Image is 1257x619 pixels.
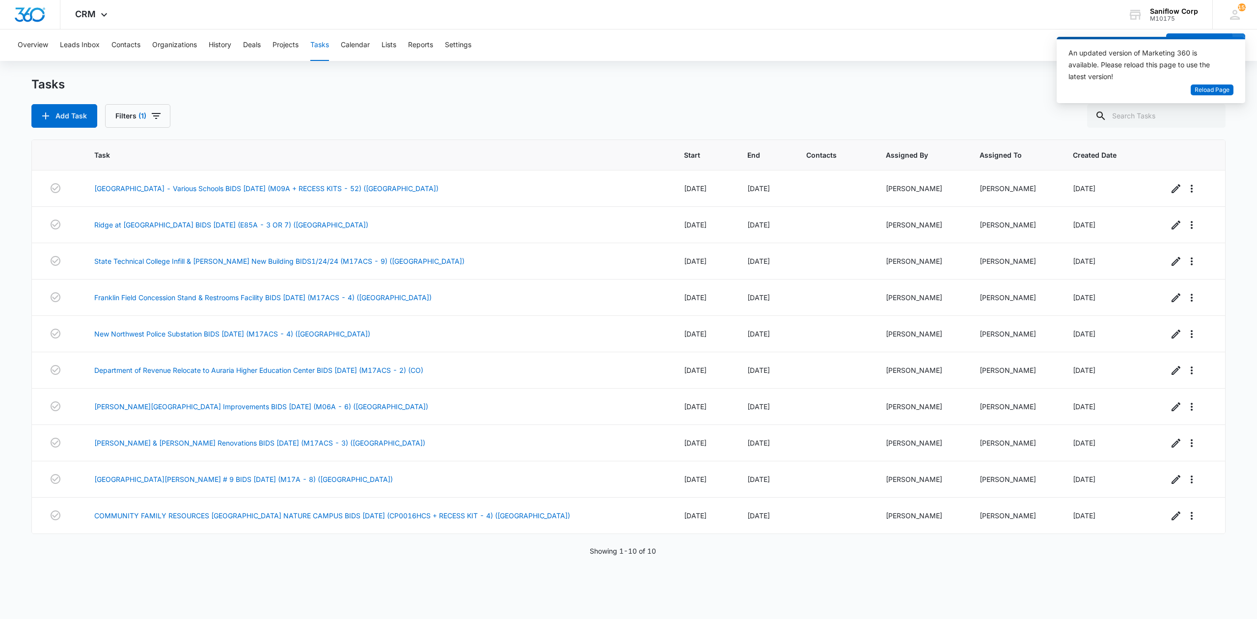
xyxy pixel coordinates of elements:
span: [DATE] [1073,257,1095,265]
div: [PERSON_NAME] [886,183,956,194]
span: [DATE] [747,293,770,302]
span: [DATE] [747,330,770,338]
h1: Tasks [31,77,65,92]
span: [DATE] [747,439,770,447]
p: Showing 1-10 of 10 [590,546,656,556]
button: Tasks [310,29,329,61]
span: [DATE] [684,184,707,193]
span: [DATE] [1073,184,1095,193]
a: [PERSON_NAME] & [PERSON_NAME] Renovations BIDS [DATE] (M17ACS - 3) ([GEOGRAPHIC_DATA]) [94,438,425,448]
div: [PERSON_NAME] [886,474,956,484]
span: Assigned To [980,150,1035,160]
a: State Technical College Infill & [PERSON_NAME] New Building BIDS1/24/24 (M17ACS - 9) ([GEOGRAPHIC... [94,256,465,266]
span: [DATE] [1073,475,1095,483]
span: [DATE] [1073,366,1095,374]
div: [PERSON_NAME] [980,365,1049,375]
span: [DATE] [747,475,770,483]
input: Search Tasks [1087,104,1226,128]
a: New Northwest Police Substation BIDS [DATE] (M17ACS - 4) ([GEOGRAPHIC_DATA]) [94,329,370,339]
span: 153 [1238,3,1246,11]
span: [DATE] [747,402,770,411]
span: [DATE] [684,293,707,302]
button: Settings [445,29,471,61]
button: Reports [408,29,433,61]
span: [DATE] [1073,330,1095,338]
div: [PERSON_NAME] [886,401,956,412]
span: Start [684,150,709,160]
span: [DATE] [747,221,770,229]
div: [PERSON_NAME] [980,220,1049,230]
a: Department of Revenue Relocate to Auraria Higher Education Center BIDS [DATE] (M17ACS - 2) (CO) [94,365,423,375]
div: [PERSON_NAME] [886,510,956,521]
span: [DATE] [747,366,770,374]
span: Contacts [806,150,848,160]
button: Leads Inbox [60,29,100,61]
div: [PERSON_NAME] [980,474,1049,484]
a: Ridge at [GEOGRAPHIC_DATA] BIDS [DATE] (E85A - 3 OR 7) ([GEOGRAPHIC_DATA]) [94,220,368,230]
div: [PERSON_NAME] [980,256,1049,266]
div: [PERSON_NAME] [980,292,1049,303]
a: [GEOGRAPHIC_DATA][PERSON_NAME] # 9 BIDS [DATE] (M17A - 8) ([GEOGRAPHIC_DATA]) [94,474,393,484]
span: [DATE] [684,366,707,374]
span: CRM [75,9,96,19]
button: History [209,29,231,61]
span: Task [94,150,647,160]
a: Franklin Field Concession Stand & Restrooms Facility BIDS [DATE] (M17ACS - 4) ([GEOGRAPHIC_DATA]) [94,292,432,303]
button: Organizations [152,29,197,61]
span: End [747,150,768,160]
a: [PERSON_NAME][GEOGRAPHIC_DATA] Improvements BIDS [DATE] (M06A - 6) ([GEOGRAPHIC_DATA]) [94,401,428,412]
span: [DATE] [684,257,707,265]
button: Projects [273,29,299,61]
div: [PERSON_NAME] [886,438,956,448]
div: [PERSON_NAME] [886,365,956,375]
div: An updated version of Marketing 360 is available. Please reload this page to use the latest version! [1068,47,1222,83]
div: notifications count [1238,3,1246,11]
button: Add Contact [1166,33,1232,57]
span: [DATE] [1073,511,1095,520]
span: [DATE] [684,439,707,447]
div: [PERSON_NAME] [980,401,1049,412]
div: [PERSON_NAME] [980,510,1049,521]
span: Created Date [1073,150,1130,160]
span: [DATE] [684,221,707,229]
span: [DATE] [1073,439,1095,447]
div: [PERSON_NAME] [886,220,956,230]
div: account name [1150,7,1198,15]
div: [PERSON_NAME] [886,292,956,303]
span: [DATE] [1073,293,1095,302]
span: [DATE] [1073,402,1095,411]
span: Reload Page [1195,85,1230,95]
span: [DATE] [684,475,707,483]
div: [PERSON_NAME] [980,183,1049,194]
span: [DATE] [684,402,707,411]
button: Add Task [31,104,97,128]
span: [DATE] [684,511,707,520]
span: [DATE] [747,257,770,265]
button: Contacts [111,29,140,61]
span: [DATE] [1073,221,1095,229]
button: Lists [382,29,396,61]
button: Calendar [341,29,370,61]
a: [GEOGRAPHIC_DATA] - Various Schools BIDS [DATE] (M09A + RECESS KITS - 52) ([GEOGRAPHIC_DATA]) [94,183,438,194]
span: Assigned By [886,150,941,160]
div: [PERSON_NAME] [886,329,956,339]
div: account id [1150,15,1198,22]
div: [PERSON_NAME] [980,329,1049,339]
button: Deals [243,29,261,61]
div: [PERSON_NAME] [886,256,956,266]
span: [DATE] [747,511,770,520]
button: Overview [18,29,48,61]
span: [DATE] [684,330,707,338]
button: Filters(1) [105,104,170,128]
a: COMMUNITY FAMILY RESOURCES [GEOGRAPHIC_DATA] NATURE CAMPUS BIDS [DATE] (CP0016HCS + RECESS KIT - ... [94,510,570,521]
button: Reload Page [1191,84,1233,96]
div: [PERSON_NAME] [980,438,1049,448]
span: [DATE] [747,184,770,193]
span: (1) [138,113,146,119]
